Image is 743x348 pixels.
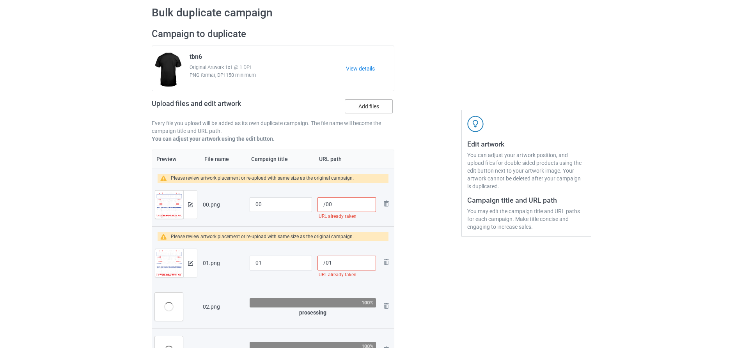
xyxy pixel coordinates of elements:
[200,150,247,168] th: File name
[467,196,585,205] h3: Campaign title and URL path
[315,150,379,168] th: URL path
[203,303,244,311] div: 02.png
[155,191,183,224] img: original.png
[152,136,275,142] b: You can adjust your artwork using the edit button.
[190,53,202,64] span: tbn6
[467,140,585,148] h3: Edit artwork
[190,71,346,79] span: PNG format, DPI 150 minimum
[152,28,394,40] h2: Campaign to duplicate
[381,199,391,208] img: svg+xml;base64,PD94bWwgdmVyc2lvbj0iMS4wIiBlbmNvZGluZz0iVVRGLTgiPz4KPHN2ZyB3aWR0aD0iMjhweCIgaGVpZ2...
[160,234,171,240] img: warning
[467,116,484,132] img: svg+xml;base64,PD94bWwgdmVyc2lvbj0iMS4wIiBlbmNvZGluZz0iVVRGLTgiPz4KPHN2ZyB3aWR0aD0iNDJweCIgaGVpZ2...
[381,257,391,267] img: svg+xml;base64,PD94bWwgdmVyc2lvbj0iMS4wIiBlbmNvZGluZz0iVVRGLTgiPz4KPHN2ZyB3aWR0aD0iMjhweCIgaGVpZ2...
[203,201,244,208] div: 00.png
[317,212,376,221] div: URL already taken
[247,150,315,168] th: Campaign title
[467,207,585,231] div: You may edit the campaign title and URL paths for each campaign. Make title concise and engaging ...
[345,99,393,113] label: Add files
[190,64,346,71] span: Original Artwork 1x1 @ 1 DPI
[171,232,354,241] div: Please review artwork placement or re-upload with same size as the original campaign.
[152,6,591,20] h1: Bulk duplicate campaign
[152,119,394,135] p: Every file you upload will be added as its own duplicate campaign. The file name will become the ...
[171,174,354,183] div: Please review artwork placement or re-upload with same size as the original campaign.
[188,261,193,266] img: svg+xml;base64,PD94bWwgdmVyc2lvbj0iMS4wIiBlbmNvZGluZz0iVVRGLTgiPz4KPHN2ZyB3aWR0aD0iMTRweCIgaGVpZ2...
[346,65,394,72] a: View details
[381,301,391,311] img: svg+xml;base64,PD94bWwgdmVyc2lvbj0iMS4wIiBlbmNvZGluZz0iVVRGLTgiPz4KPHN2ZyB3aWR0aD0iMjhweCIgaGVpZ2...
[155,249,183,283] img: original.png
[188,202,193,207] img: svg+xml;base64,PD94bWwgdmVyc2lvbj0iMS4wIiBlbmNvZGluZz0iVVRGLTgiPz4KPHN2ZyB3aWR0aD0iMTRweCIgaGVpZ2...
[160,175,171,181] img: warning
[203,259,244,267] div: 01.png
[317,270,376,279] div: URL already taken
[467,151,585,190] div: You can adjust your artwork position, and upload files for double-sided products using the edit b...
[250,309,376,316] div: processing
[362,300,374,305] div: 100%
[152,99,297,114] h2: Upload files and edit artwork
[152,150,200,168] th: Preview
